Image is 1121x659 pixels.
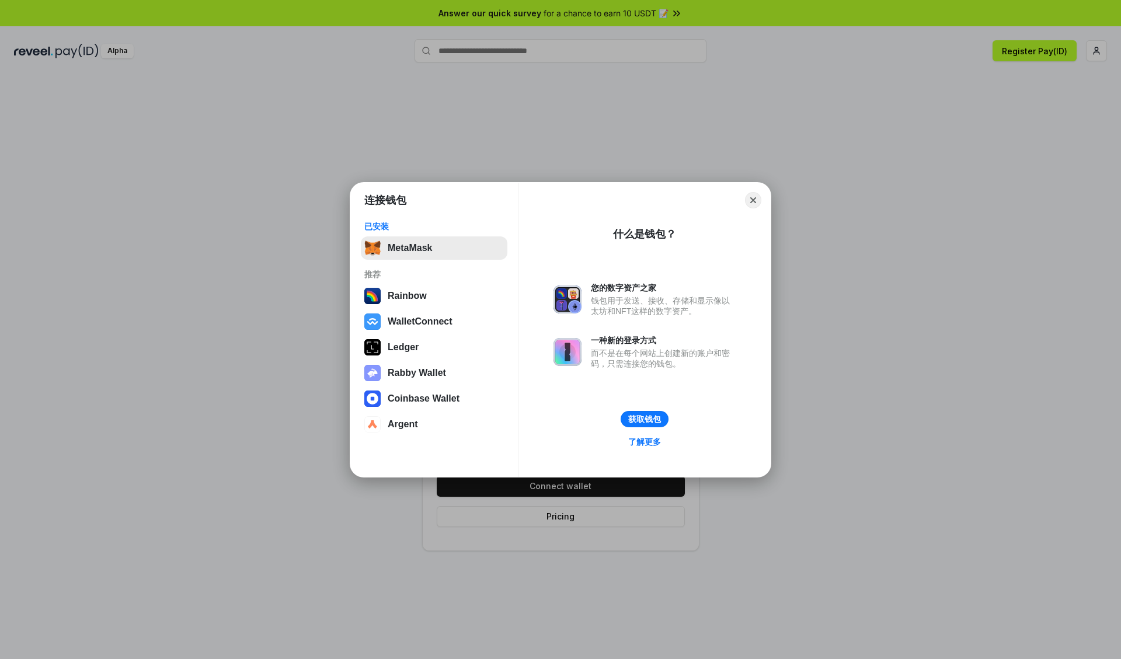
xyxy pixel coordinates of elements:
[364,193,406,207] h1: 连接钱包
[621,411,669,427] button: 获取钱包
[591,283,736,293] div: 您的数字资产之家
[628,437,661,447] div: 了解更多
[361,236,507,260] button: MetaMask
[388,393,459,404] div: Coinbase Wallet
[364,339,381,355] img: svg+xml,%3Csvg%20xmlns%3D%22http%3A%2F%2Fwww.w3.org%2F2000%2Fsvg%22%20width%3D%2228%22%20height%3...
[388,291,427,301] div: Rainbow
[591,335,736,346] div: 一种新的登录方式
[361,336,507,359] button: Ledger
[361,413,507,436] button: Argent
[364,416,381,433] img: svg+xml,%3Csvg%20width%3D%2228%22%20height%3D%2228%22%20viewBox%3D%220%200%2028%2028%22%20fill%3D...
[364,221,504,232] div: 已安装
[388,342,419,353] div: Ledger
[364,313,381,330] img: svg+xml,%3Csvg%20width%3D%2228%22%20height%3D%2228%22%20viewBox%3D%220%200%2028%2028%22%20fill%3D...
[364,269,504,280] div: 推荐
[364,390,381,407] img: svg+xml,%3Csvg%20width%3D%2228%22%20height%3D%2228%22%20viewBox%3D%220%200%2028%2028%22%20fill%3D...
[745,192,761,208] button: Close
[361,387,507,410] button: Coinbase Wallet
[628,414,661,424] div: 获取钱包
[591,348,736,369] div: 而不是在每个网站上创建新的账户和密码，只需连接您的钱包。
[361,361,507,385] button: Rabby Wallet
[361,284,507,308] button: Rainbow
[591,295,736,316] div: 钱包用于发送、接收、存储和显示像以太坊和NFT这样的数字资产。
[621,434,668,449] a: 了解更多
[364,288,381,304] img: svg+xml,%3Csvg%20width%3D%22120%22%20height%3D%22120%22%20viewBox%3D%220%200%20120%20120%22%20fil...
[388,419,418,430] div: Argent
[388,243,432,253] div: MetaMask
[553,338,582,366] img: svg+xml,%3Csvg%20xmlns%3D%22http%3A%2F%2Fwww.w3.org%2F2000%2Fsvg%22%20fill%3D%22none%22%20viewBox...
[553,285,582,313] img: svg+xml,%3Csvg%20xmlns%3D%22http%3A%2F%2Fwww.w3.org%2F2000%2Fsvg%22%20fill%3D%22none%22%20viewBox...
[388,368,446,378] div: Rabby Wallet
[613,227,676,241] div: 什么是钱包？
[364,240,381,256] img: svg+xml,%3Csvg%20fill%3D%22none%22%20height%3D%2233%22%20viewBox%3D%220%200%2035%2033%22%20width%...
[361,310,507,333] button: WalletConnect
[364,365,381,381] img: svg+xml,%3Csvg%20xmlns%3D%22http%3A%2F%2Fwww.w3.org%2F2000%2Fsvg%22%20fill%3D%22none%22%20viewBox...
[388,316,452,327] div: WalletConnect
